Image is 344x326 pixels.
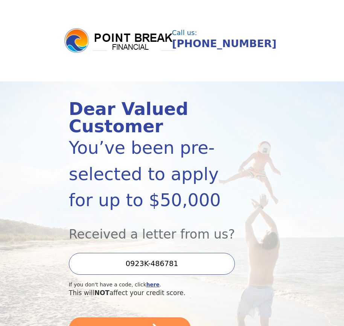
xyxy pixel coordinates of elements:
img: logo.png [63,27,176,54]
div: Call us: [172,30,287,37]
div: Dear Valued Customer [69,100,244,135]
span: NOT [94,289,110,297]
input: Enter your Offer Code: [69,253,235,275]
a: here [146,282,160,288]
div: Received a letter from us? [69,213,244,244]
div: If you don't have a code, click . [69,281,244,289]
div: You’ve been pre-selected to apply for up to $50,000 [69,135,244,213]
div: This will affect your credit score. [69,288,244,298]
a: [PHONE_NUMBER] [172,38,277,49]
